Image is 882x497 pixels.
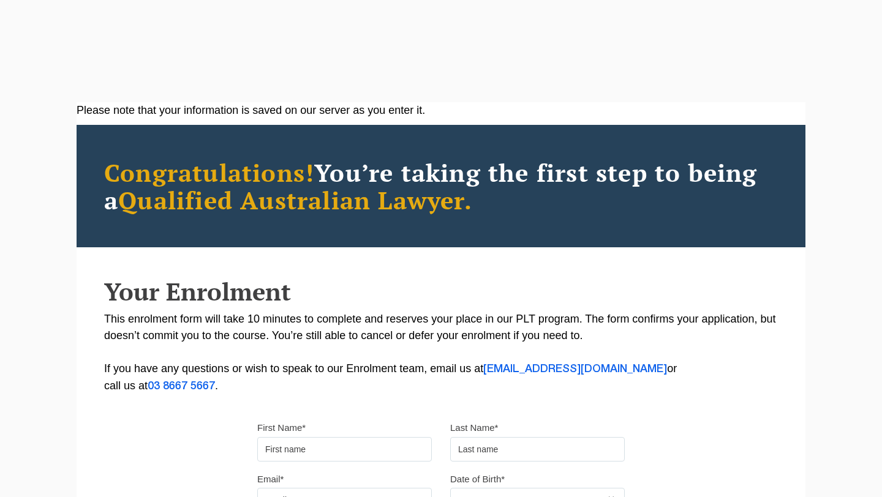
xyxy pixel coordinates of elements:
h2: Your Enrolment [104,278,778,305]
a: 03 8667 5667 [148,381,215,391]
h2: You’re taking the first step to being a [104,159,778,214]
a: [EMAIL_ADDRESS][DOMAIN_NAME] [483,364,667,374]
input: First name [257,437,432,461]
span: Congratulations! [104,156,314,189]
span: Qualified Australian Lawyer. [118,184,472,216]
p: This enrolment form will take 10 minutes to complete and reserves your place in our PLT program. ... [104,311,778,395]
label: Last Name* [450,422,498,434]
label: Date of Birth* [450,473,505,485]
input: Last name [450,437,625,461]
div: Please note that your information is saved on our server as you enter it. [77,102,805,119]
label: Email* [257,473,284,485]
label: First Name* [257,422,306,434]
